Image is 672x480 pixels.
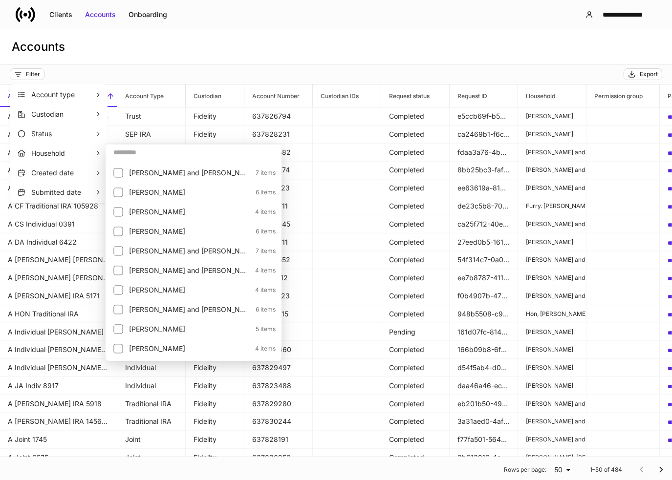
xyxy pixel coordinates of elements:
p: Status [31,129,95,139]
p: 5 items [250,325,276,333]
p: 4 items [249,208,276,216]
p: Household [31,148,95,158]
p: Bergandi, Patricia [129,344,249,354]
p: Created date [31,168,95,178]
p: Custodian [31,109,95,119]
p: Adelmann, Michael and Gail [129,168,250,178]
p: 7 items [250,247,276,255]
p: 4 items [249,345,276,353]
p: Baker, James and Deanne [129,246,250,256]
p: 6 items [250,188,276,196]
p: Armstrong, Jacob [129,227,250,236]
p: 4 items [249,286,276,294]
p: 6 items [250,306,276,313]
p: 7 items [250,169,276,177]
p: Account type [31,90,95,100]
p: Bauer, Sandra [129,285,249,295]
p: 4 items [249,267,276,274]
p: Anderson, Janet [129,207,249,217]
p: Submitted date [31,188,95,197]
p: Alexander, Deanne [129,188,250,197]
p: Behring, Patricia [129,324,250,334]
p: 6 items [250,228,276,235]
p: Baker, James and Joan [129,266,249,275]
p: Begich, Steven and Julie [129,305,250,314]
